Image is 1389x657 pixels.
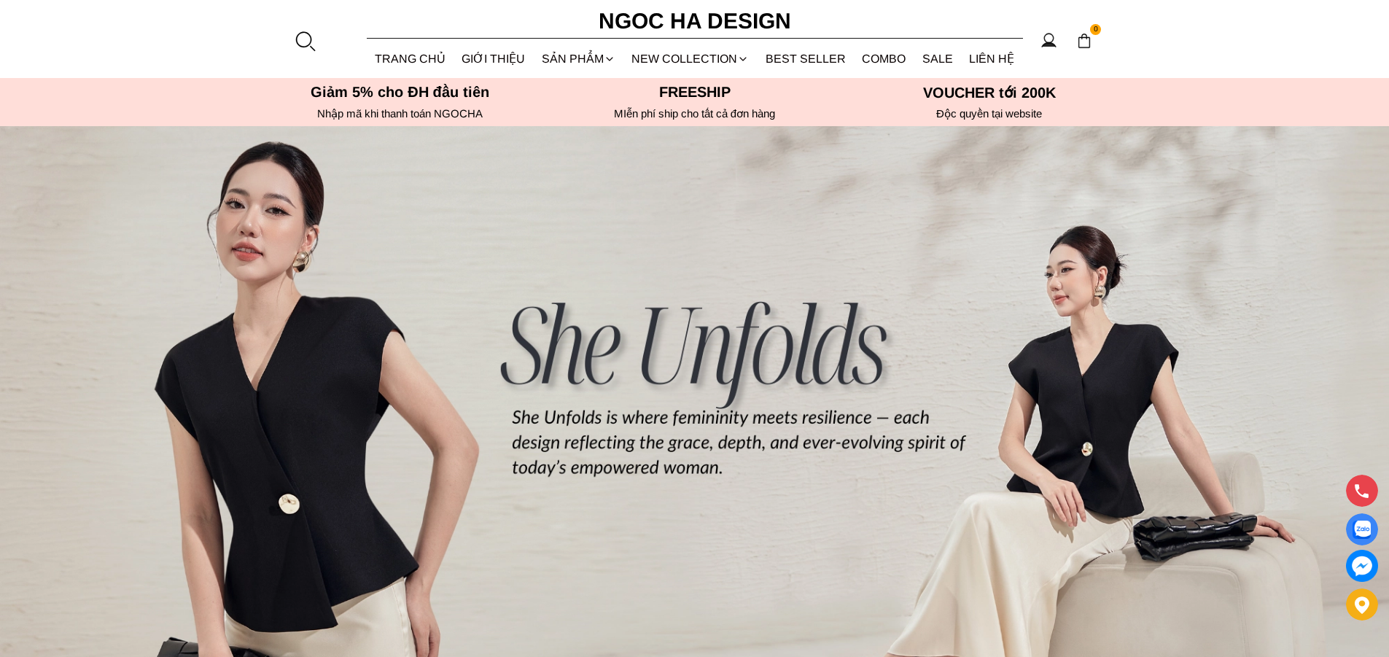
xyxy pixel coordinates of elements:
a: GIỚI THIỆU [454,39,534,78]
a: Display image [1346,513,1378,545]
a: TRANG CHỦ [367,39,454,78]
img: img-CART-ICON-ksit0nf1 [1076,33,1092,49]
div: SẢN PHẨM [534,39,624,78]
a: LIÊN HỆ [961,39,1023,78]
a: NEW COLLECTION [623,39,758,78]
h6: MIễn phí ship cho tất cả đơn hàng [552,107,838,120]
h5: VOUCHER tới 200K [847,84,1132,101]
a: BEST SELLER [758,39,855,78]
a: messenger [1346,550,1378,582]
span: 0 [1090,24,1102,36]
font: Giảm 5% cho ĐH đầu tiên [311,84,489,100]
h6: Độc quyền tại website [847,107,1132,120]
font: Freeship [659,84,731,100]
a: Ngoc Ha Design [585,4,804,39]
img: Display image [1353,521,1371,539]
font: Nhập mã khi thanh toán NGOCHA [317,107,483,120]
a: Combo [854,39,914,78]
a: SALE [914,39,962,78]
